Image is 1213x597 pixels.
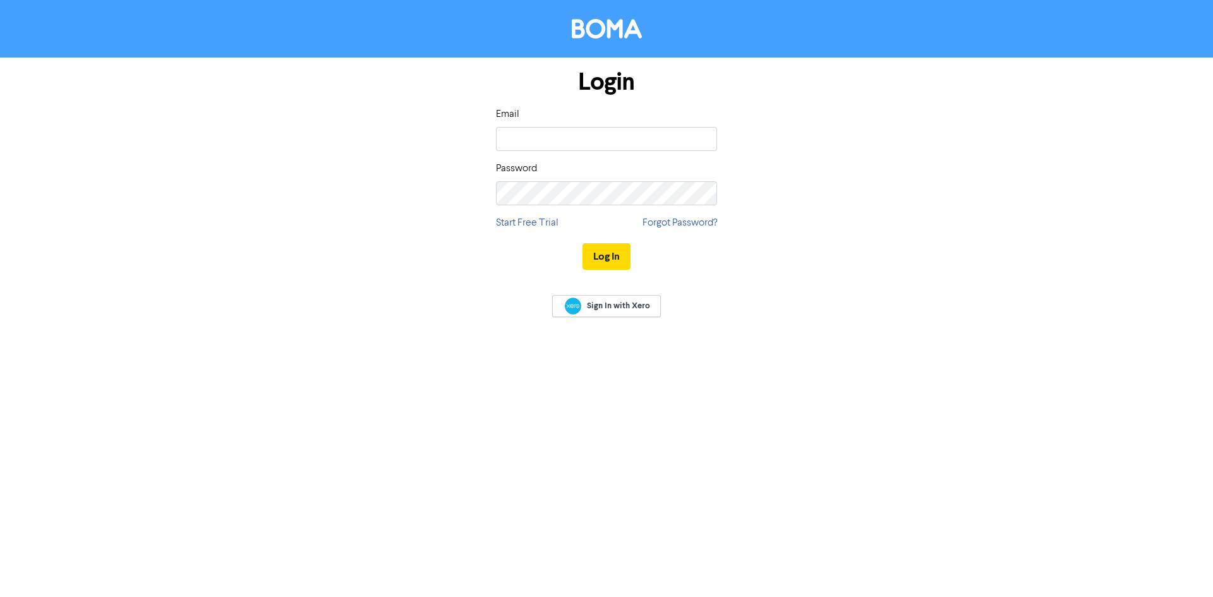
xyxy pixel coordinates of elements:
[552,295,661,317] a: Sign In with Xero
[496,215,558,231] a: Start Free Trial
[565,298,581,315] img: Xero logo
[496,161,537,176] label: Password
[572,19,642,39] img: BOMA Logo
[496,68,717,97] h1: Login
[587,300,650,311] span: Sign In with Xero
[496,107,519,122] label: Email
[582,243,631,270] button: Log In
[643,215,717,231] a: Forgot Password?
